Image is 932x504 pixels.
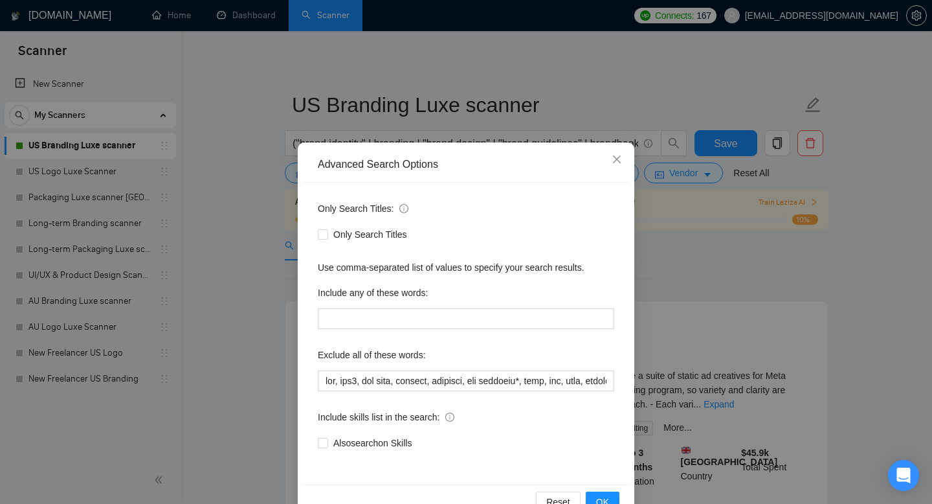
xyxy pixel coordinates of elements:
span: info-circle [445,413,454,422]
span: Include skills list in the search: [318,410,454,424]
label: Include any of these words: [318,282,428,303]
button: Close [599,143,634,178]
div: Advanced Search Options [318,157,614,172]
span: close [612,154,622,165]
span: Also search on Skills [328,436,417,450]
div: Use comma-separated list of values to specify your search results. [318,260,614,275]
span: Only Search Titles [328,227,412,242]
div: Open Intercom Messenger [888,460,919,491]
label: Exclude all of these words: [318,345,426,365]
span: info-circle [399,204,408,213]
span: Only Search Titles: [318,201,408,216]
